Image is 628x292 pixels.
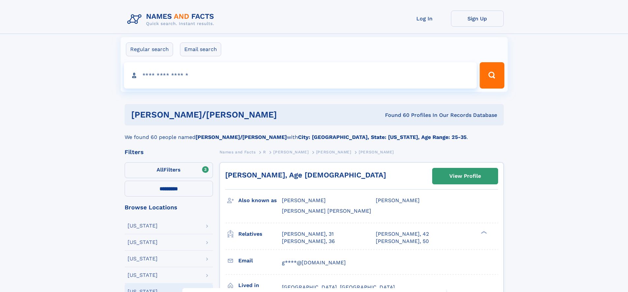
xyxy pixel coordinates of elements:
div: [US_STATE] [128,256,158,261]
b: [PERSON_NAME]/[PERSON_NAME] [195,134,287,140]
a: View Profile [433,168,498,184]
a: Sign Up [451,11,504,27]
div: Browse Locations [125,204,213,210]
span: [PERSON_NAME] [376,197,420,203]
span: [PERSON_NAME] [273,150,309,154]
a: [PERSON_NAME], 31 [282,230,334,238]
span: [PERSON_NAME] [282,197,326,203]
a: Log In [398,11,451,27]
div: ❯ [479,230,487,234]
div: We found 60 people named with . [125,125,504,141]
label: Filters [125,162,213,178]
h3: Relatives [238,228,282,240]
h3: Also known as [238,195,282,206]
a: [PERSON_NAME], 42 [376,230,429,238]
a: R [263,148,266,156]
div: View Profile [449,169,481,184]
a: [PERSON_NAME] [316,148,351,156]
label: Regular search [126,42,173,56]
img: Logo Names and Facts [125,11,220,28]
a: [PERSON_NAME] [273,148,309,156]
span: [PERSON_NAME] [PERSON_NAME] [282,208,371,214]
a: [PERSON_NAME], 36 [282,238,335,245]
span: [PERSON_NAME] [316,150,351,154]
div: Found 60 Profiles In Our Records Database [331,112,497,119]
button: Search Button [480,62,504,89]
span: All [157,167,164,173]
a: Names and Facts [220,148,256,156]
h1: [PERSON_NAME]/[PERSON_NAME] [131,111,331,119]
h3: Lived in [238,280,282,291]
label: Email search [180,42,221,56]
a: [PERSON_NAME], Age [DEMOGRAPHIC_DATA] [225,171,386,179]
a: [PERSON_NAME], 50 [376,238,429,245]
div: Filters [125,149,213,155]
span: [PERSON_NAME] [359,150,394,154]
h3: Email [238,255,282,266]
div: [US_STATE] [128,240,158,245]
b: City: [GEOGRAPHIC_DATA], State: [US_STATE], Age Range: 25-35 [298,134,466,140]
div: [US_STATE] [128,273,158,278]
span: R [263,150,266,154]
input: search input [124,62,477,89]
div: [US_STATE] [128,223,158,228]
span: [GEOGRAPHIC_DATA], [GEOGRAPHIC_DATA] [282,284,395,290]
